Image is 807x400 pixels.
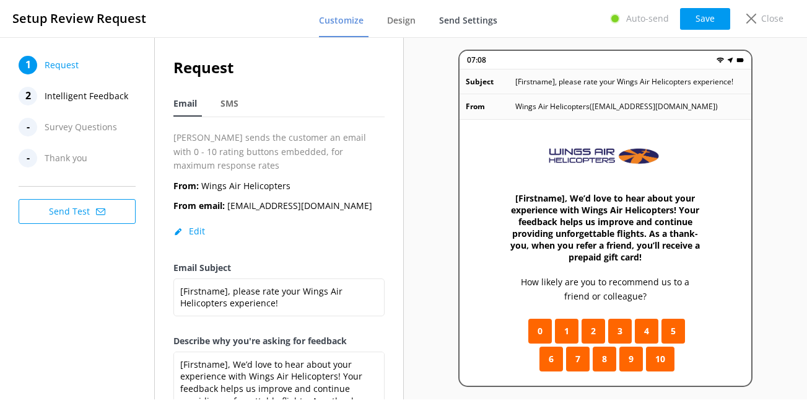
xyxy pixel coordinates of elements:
p: 0 - Extremely Unlikely [561,385,650,399]
span: 10 [655,352,665,366]
p: [Firstname], please rate your Wings Air Helicopters experience! [515,76,733,87]
button: Send Test [19,199,136,224]
h3: Setup Review Request [12,9,146,29]
h3: [Firstname], We’d love to hear about your experience with Wings Air Helicopters! Your feedback he... [509,192,702,263]
span: Design [387,14,416,27]
span: Thank you [45,149,87,167]
p: Wings Air Helicopters ( [EMAIL_ADDRESS][DOMAIN_NAME] ) [515,100,718,112]
div: - [19,149,37,167]
p: [PERSON_NAME] sends the customer an email with 0 - 10 rating buttons embedded, for maximum respon... [173,131,385,172]
textarea: [Firstname], please rate your Wings Air Helicopters experience! [173,278,385,316]
span: 1 [564,324,569,338]
img: 801-1754376065.png [543,144,667,168]
img: battery.png [736,56,744,64]
span: 5 [671,324,676,338]
span: Request [45,56,79,74]
img: wifi.png [717,56,724,64]
span: 7 [575,352,580,366]
b: From email: [173,200,225,211]
span: Customize [319,14,364,27]
p: From [466,100,515,112]
img: near-me.png [726,56,734,64]
span: 8 [602,352,607,366]
span: Send Settings [439,14,497,27]
h2: Request [173,56,385,79]
p: [EMAIL_ADDRESS][DOMAIN_NAME] [173,199,372,213]
span: 9 [629,352,634,366]
div: 2 [19,87,37,105]
span: 0 [538,324,543,338]
span: 2 [591,324,596,338]
p: 07:08 [467,54,486,66]
span: Email [173,97,197,110]
div: 1 [19,56,37,74]
div: - [19,118,37,136]
button: Edit [173,225,205,238]
p: Wings Air Helicopters [173,179,290,193]
button: Save [680,8,730,30]
p: How likely are you to recommend us to a friend or colleague? [509,275,702,303]
label: Email Subject [173,261,385,275]
label: Describe why you're asking for feedback [173,334,385,348]
span: 3 [617,324,622,338]
b: From: [173,180,199,192]
span: Intelligent Feedback [45,87,128,105]
span: Survey Questions [45,118,117,136]
span: 4 [644,324,649,338]
p: Subject [466,76,515,87]
p: Auto-send [626,12,669,25]
span: 6 [549,352,554,366]
p: Close [761,12,783,25]
span: SMS [220,97,238,110]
